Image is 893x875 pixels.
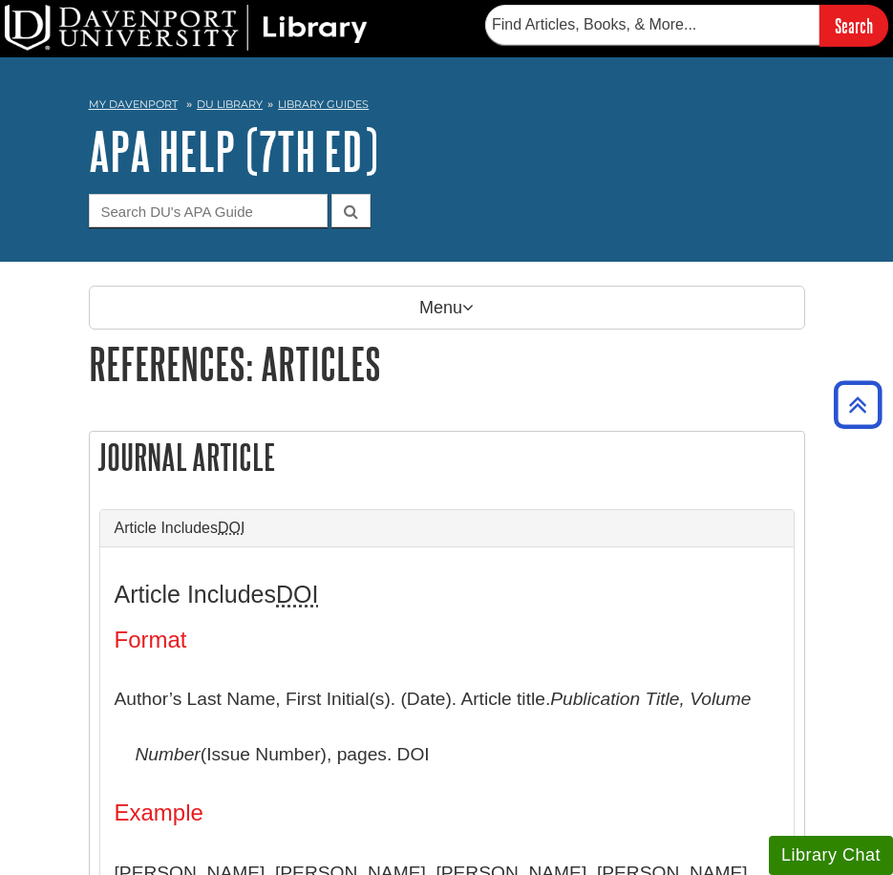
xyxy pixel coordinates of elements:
[769,836,893,875] button: Library Chat
[819,5,888,46] input: Search
[218,520,245,536] abbr: Digital Object Identifier. This is the string of numbers associated with a particular article. No...
[115,672,779,781] p: Author’s Last Name, First Initial(s). (Date). Article title. (Issue Number), pages. DOI
[89,92,805,122] nav: breadcrumb
[89,96,178,113] a: My Davenport
[276,581,318,608] abbr: Digital Object Identifier. This is the string of numbers associated with a particular article. No...
[197,97,263,111] a: DU Library
[827,392,888,417] a: Back to Top
[115,628,779,652] h4: Format
[485,5,888,46] form: Searches DU Library's articles, books, and more
[89,339,805,388] h1: References: Articles
[89,121,378,181] a: APA Help (7th Ed)
[115,520,779,537] a: Article IncludesDOI
[89,194,328,227] input: Search DU's APA Guide
[5,5,368,51] img: DU Library
[89,286,805,330] p: Menu
[115,800,779,825] h4: Example
[278,97,369,111] a: Library Guides
[115,581,779,608] h3: Article Includes
[136,689,752,764] i: Publication Title, Volume Number
[90,432,804,482] h2: Journal Article
[485,5,819,45] input: Find Articles, Books, & More...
